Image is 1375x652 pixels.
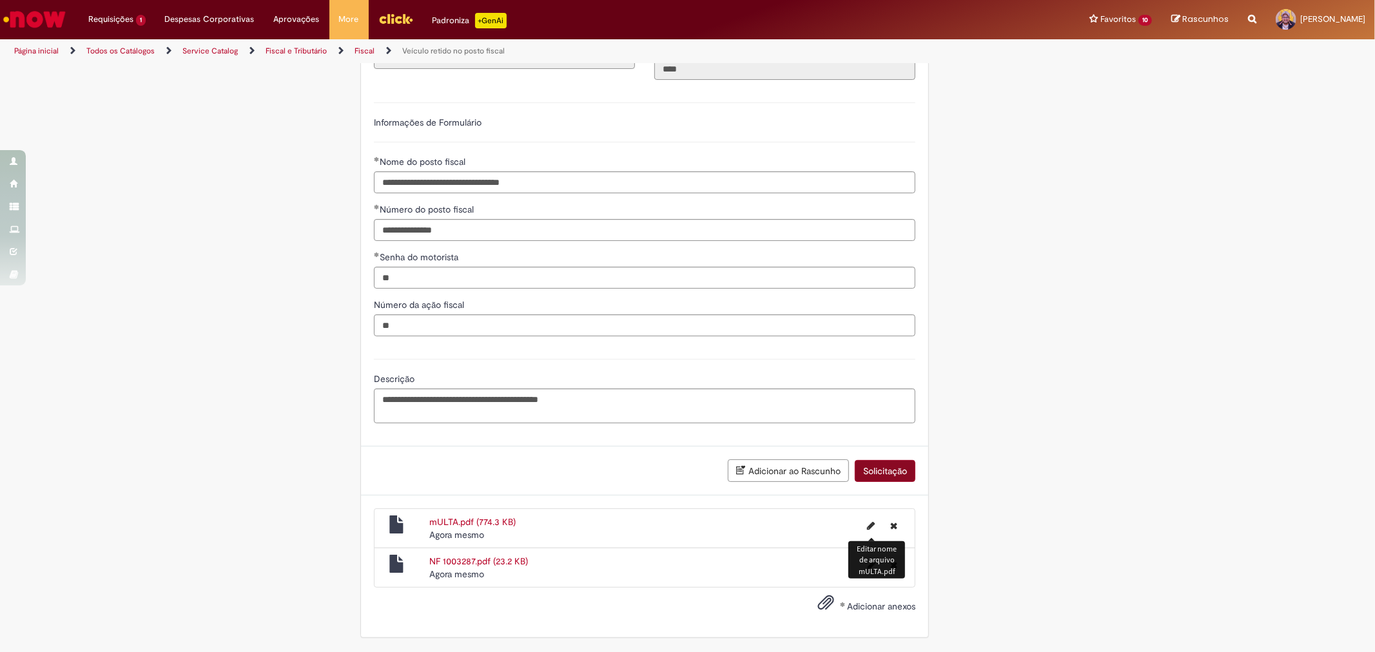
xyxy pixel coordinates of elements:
a: Todos os Catálogos [86,46,155,56]
span: Adicionar anexos [847,600,915,612]
span: 1 [136,15,146,26]
label: Informações de Formulário [374,117,482,128]
input: Número do posto fiscal [374,219,915,241]
img: click_logo_yellow_360x200.png [378,9,413,28]
a: Service Catalog [182,46,238,56]
span: 10 [1138,15,1152,26]
time: 01/09/2025 09:55:43 [429,529,484,541]
span: Requisições [88,13,133,26]
ul: Trilhas de página [10,39,907,63]
input: Nome do posto fiscal [374,171,915,193]
a: Página inicial [14,46,59,56]
span: Senha do motorista [380,251,461,263]
a: Fiscal [355,46,375,56]
span: Despesas Corporativas [165,13,255,26]
span: Descrição [374,373,417,385]
button: Adicionar ao Rascunho [728,459,849,482]
input: Número da ação fiscal [374,314,915,336]
span: More [339,13,359,26]
time: 01/09/2025 09:55:41 [429,568,484,580]
input: Senha do motorista [374,267,915,289]
textarea: Descrição [374,388,915,423]
div: Padroniza [433,13,507,28]
a: mULTA.pdf (774.3 KB) [429,516,516,528]
p: +GenAi [475,13,507,28]
button: Solicitação [855,460,915,482]
a: NF 1003287.pdf (23.2 KB) [429,555,528,567]
span: [PERSON_NAME] [1300,14,1365,24]
span: Rascunhos [1182,13,1229,25]
span: Agora mesmo [429,529,484,541]
span: Agora mesmo [429,568,484,580]
button: Editar nome de arquivo mULTA.pdf [859,515,883,536]
input: Código da Unidade [654,58,915,80]
span: Número da ação fiscal [374,299,467,311]
a: Veículo retido no posto fiscal [402,46,505,56]
span: Número do posto fiscal [380,204,476,215]
span: Aprovações [274,13,320,26]
span: Obrigatório Preenchido [374,204,380,209]
div: Editar nome de arquivo mULTA.pdf [848,541,906,578]
button: Adicionar anexos [814,591,837,620]
span: Favoritos [1100,13,1136,26]
span: Obrigatório Preenchido [374,252,380,257]
button: Excluir mULTA.pdf [883,515,905,536]
a: Rascunhos [1171,14,1229,26]
span: Nome do posto fiscal [380,156,468,168]
a: Fiscal e Tributário [266,46,327,56]
span: Obrigatório Preenchido [374,157,380,162]
img: ServiceNow [1,6,68,32]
